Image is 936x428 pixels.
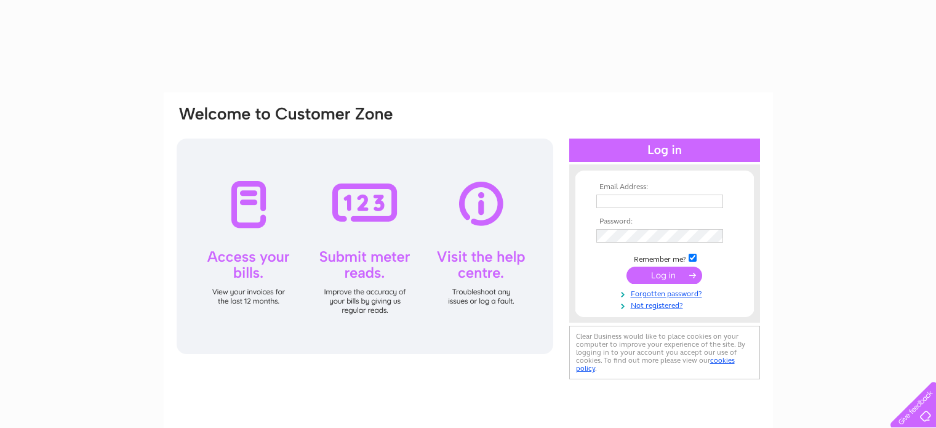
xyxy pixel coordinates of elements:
th: Password: [593,217,736,226]
div: Clear Business would like to place cookies on your computer to improve your experience of the sit... [569,326,760,379]
td: Remember me? [593,252,736,264]
a: Not registered? [596,299,736,310]
a: cookies policy [576,356,735,373]
input: Submit [626,267,702,284]
th: Email Address: [593,183,736,192]
a: Forgotten password? [596,287,736,299]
